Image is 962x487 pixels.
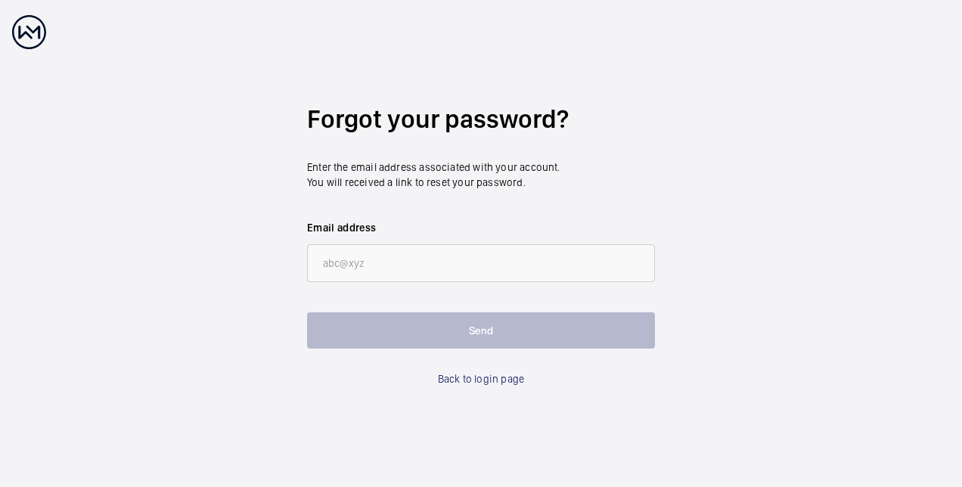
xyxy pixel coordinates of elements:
[307,312,655,349] button: Send
[307,220,655,235] label: Email address
[307,244,655,282] input: abc@xyz
[438,371,524,386] a: Back to login page
[307,160,655,190] p: Enter the email address associated with your account. You will received a link to reset your pass...
[307,101,655,137] h2: Forgot your password?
